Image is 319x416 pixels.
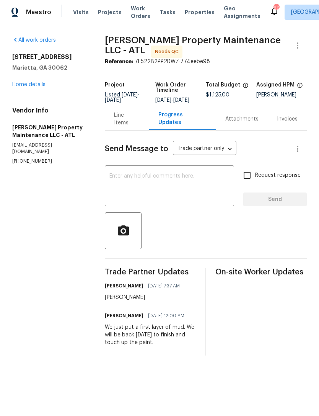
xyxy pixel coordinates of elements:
span: On-site Worker Updates [215,268,307,276]
h5: [PERSON_NAME] Property Maintenance LLC - ATL [12,124,86,139]
p: [PHONE_NUMBER] [12,158,86,165]
span: The hpm assigned to this work order. [297,82,303,92]
span: Geo Assignments [224,5,260,20]
p: [EMAIL_ADDRESS][DOMAIN_NAME] [12,142,86,155]
span: [DATE] [155,98,171,103]
span: [DATE] [105,98,121,103]
span: Needs QC [155,48,182,55]
span: Maestro [26,8,51,16]
div: [PERSON_NAME] [256,92,307,98]
span: [PERSON_NAME] Property Maintenance LLC - ATL [105,36,281,55]
a: All work orders [12,38,56,43]
div: [PERSON_NAME] [105,294,184,301]
h6: [PERSON_NAME] [105,282,143,290]
h4: Vendor Info [12,107,86,114]
span: Properties [185,8,215,16]
h5: Total Budget [206,82,240,88]
span: [DATE] [173,98,189,103]
div: 86 [273,5,279,12]
span: Projects [98,8,122,16]
div: Invoices [277,115,298,123]
h5: Marietta, GA 30062 [12,64,86,72]
h5: Work Order Timeline [155,82,206,93]
span: - [105,92,140,103]
span: Visits [73,8,89,16]
span: Send Message to [105,145,168,153]
h6: [PERSON_NAME] [105,312,143,320]
h2: [STREET_ADDRESS] [12,53,86,61]
span: Request response [255,171,301,179]
h5: Project [105,82,125,88]
div: Progress Updates [158,111,207,126]
div: 7E522B2PP2DWZ-774eebe98 [105,58,307,65]
span: $1,125.00 [206,92,229,98]
div: Line Items [114,111,140,127]
span: The total cost of line items that have been proposed by Opendoor. This sum includes line items th... [243,82,249,92]
span: [DATE] 12:00 AM [148,312,184,320]
h5: Assigned HPM [256,82,295,88]
a: Home details [12,82,46,87]
span: Work Orders [131,5,150,20]
span: Listed [105,92,140,103]
span: [DATE] 7:37 AM [148,282,180,290]
div: Attachments [225,115,259,123]
span: Tasks [159,10,176,15]
span: [DATE] [122,92,138,98]
span: Trade Partner Updates [105,268,196,276]
div: Trade partner only [173,143,236,155]
span: - [155,98,189,103]
div: We just put a first layer of mud. We will be back [DATE] to finish and touch up the paint. [105,323,196,346]
b: Reference: [105,59,133,64]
